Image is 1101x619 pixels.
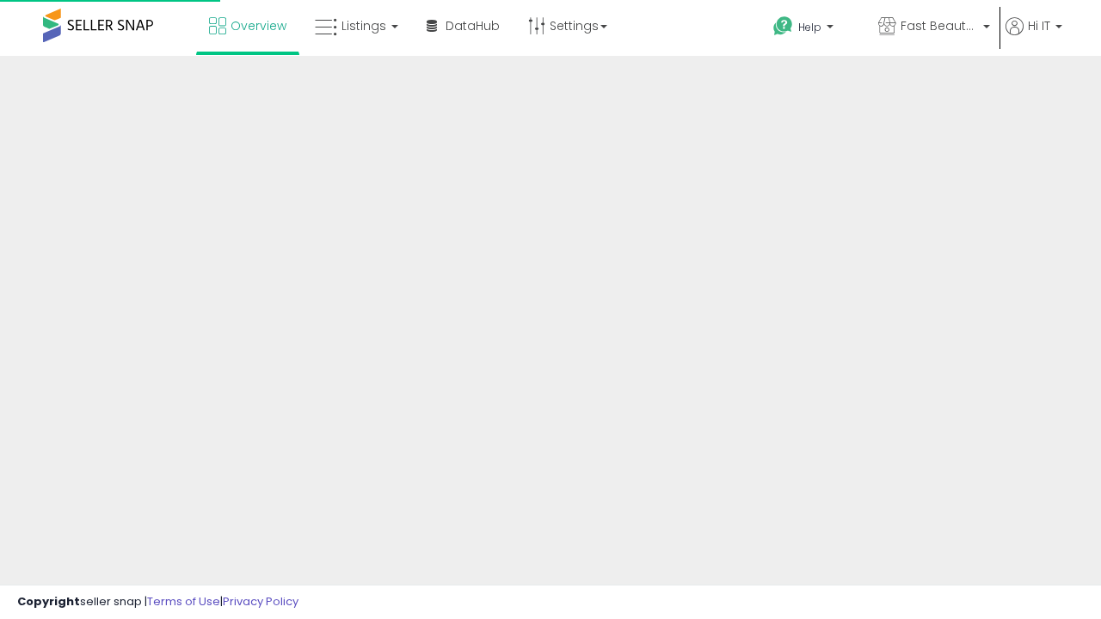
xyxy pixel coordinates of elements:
[798,20,821,34] span: Help
[147,593,220,610] a: Terms of Use
[772,15,794,37] i: Get Help
[760,3,863,56] a: Help
[223,593,298,610] a: Privacy Policy
[231,17,286,34] span: Overview
[446,17,500,34] span: DataHub
[1028,17,1050,34] span: Hi IT
[341,17,386,34] span: Listings
[901,17,978,34] span: Fast Beauty ([GEOGRAPHIC_DATA])
[1006,17,1062,56] a: Hi IT
[17,594,298,610] div: seller snap | |
[17,593,80,610] strong: Copyright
